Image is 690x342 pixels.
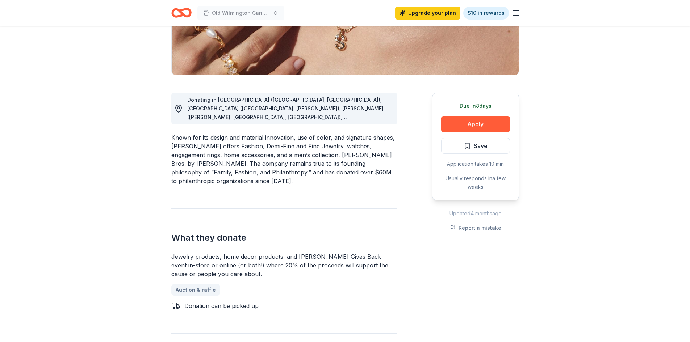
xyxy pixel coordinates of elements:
[171,284,220,296] a: Auction & raffle
[187,97,384,285] span: Donating in [GEOGRAPHIC_DATA] ([GEOGRAPHIC_DATA], [GEOGRAPHIC_DATA]); [GEOGRAPHIC_DATA] ([GEOGRAP...
[441,116,510,132] button: Apply
[432,209,519,218] div: Updated 4 months ago
[212,9,270,17] span: Old Wilmington Candlelight Tour
[441,160,510,168] div: Application takes 10 min
[184,301,259,310] div: Donation can be picked up
[474,141,488,151] span: Save
[441,138,510,154] button: Save
[171,232,397,244] h2: What they donate
[441,174,510,191] div: Usually responds in a few weeks
[441,102,510,110] div: Due in 8 days
[171,4,192,21] a: Home
[463,7,509,20] a: $10 in rewards
[395,7,460,20] a: Upgrade your plan
[450,224,501,232] button: Report a mistake
[197,6,284,20] button: Old Wilmington Candlelight Tour
[171,252,397,278] div: Jewelry products, home decor products, and [PERSON_NAME] Gives Back event in-store or online (or ...
[171,133,397,185] div: Known for its design and material innovation, use of color, and signature shapes, [PERSON_NAME] o...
